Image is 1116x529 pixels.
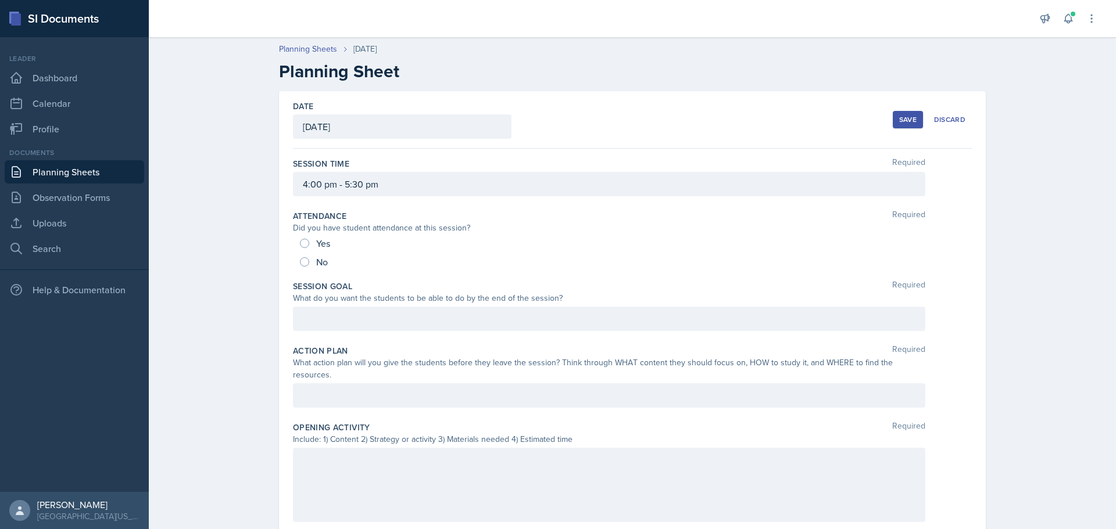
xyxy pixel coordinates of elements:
div: [PERSON_NAME] [37,499,139,510]
a: Planning Sheets [279,43,337,55]
label: Date [293,100,313,112]
div: [GEOGRAPHIC_DATA][US_STATE] in [GEOGRAPHIC_DATA] [37,510,139,522]
label: Action Plan [293,345,348,357]
a: Profile [5,117,144,141]
h2: Planning Sheet [279,61,986,82]
span: Yes [316,237,330,249]
div: Help & Documentation [5,278,144,301]
span: Required [892,210,925,222]
div: Leader [5,53,144,64]
label: Opening Activity [293,422,370,433]
a: Search [5,237,144,260]
button: Save [893,111,923,128]
div: Documents [5,147,144,158]
span: Required [892,345,925,357]
span: No [316,256,328,268]
span: Required [892,158,925,170]
label: Session Goal [293,280,352,292]
div: [DATE] [353,43,377,55]
p: 4:00 pm - 5:30 pm [303,177,915,191]
a: Uploads [5,211,144,235]
div: What action plan will you give the students before they leave the session? Think through WHAT con... [293,357,925,381]
a: Planning Sheets [5,160,144,183]
a: Calendar [5,92,144,115]
div: Discard [934,115,965,124]
span: Required [892,280,925,292]
div: Include: 1) Content 2) Strategy or activity 3) Materials needed 4) Estimated time [293,433,925,445]
a: Dashboard [5,66,144,89]
label: Attendance [293,210,347,222]
label: Session Time [293,158,349,170]
div: What do you want the students to be able to do by the end of the session? [293,292,925,304]
div: Did you have student attendance at this session? [293,222,925,234]
span: Required [892,422,925,433]
div: Save [899,115,917,124]
a: Observation Forms [5,186,144,209]
button: Discard [928,111,972,128]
